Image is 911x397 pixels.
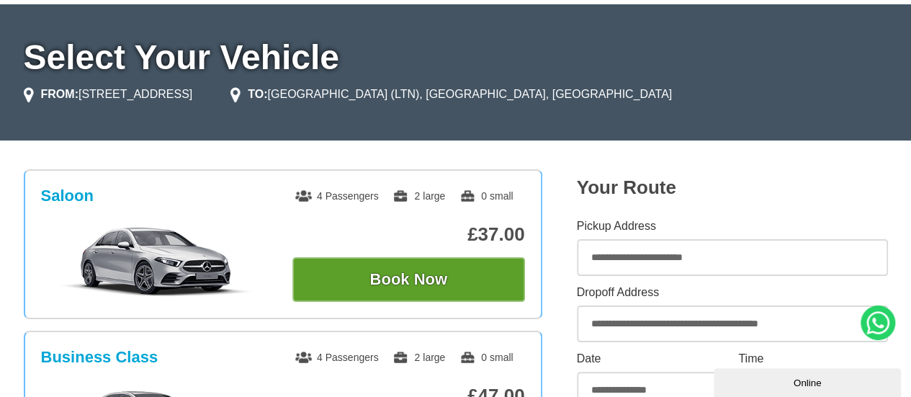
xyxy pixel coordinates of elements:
[714,365,904,397] iframe: chat widget
[41,348,158,367] h3: Business Class
[230,86,672,103] li: [GEOGRAPHIC_DATA] (LTN), [GEOGRAPHIC_DATA], [GEOGRAPHIC_DATA]
[392,352,445,363] span: 2 large
[295,190,379,202] span: 4 Passengers
[24,40,888,75] h1: Select Your Vehicle
[248,88,267,100] strong: TO:
[24,86,193,103] li: [STREET_ADDRESS]
[292,257,525,302] button: Book Now
[577,353,726,365] label: Date
[738,353,887,365] label: Time
[48,226,265,298] img: Saloon
[577,287,888,298] label: Dropoff Address
[41,88,78,100] strong: FROM:
[292,223,525,246] p: £37.00
[459,190,513,202] span: 0 small
[392,190,445,202] span: 2 large
[41,187,94,205] h3: Saloon
[577,220,888,232] label: Pickup Address
[459,352,513,363] span: 0 small
[577,177,888,199] h2: Your Route
[295,352,379,363] span: 4 Passengers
